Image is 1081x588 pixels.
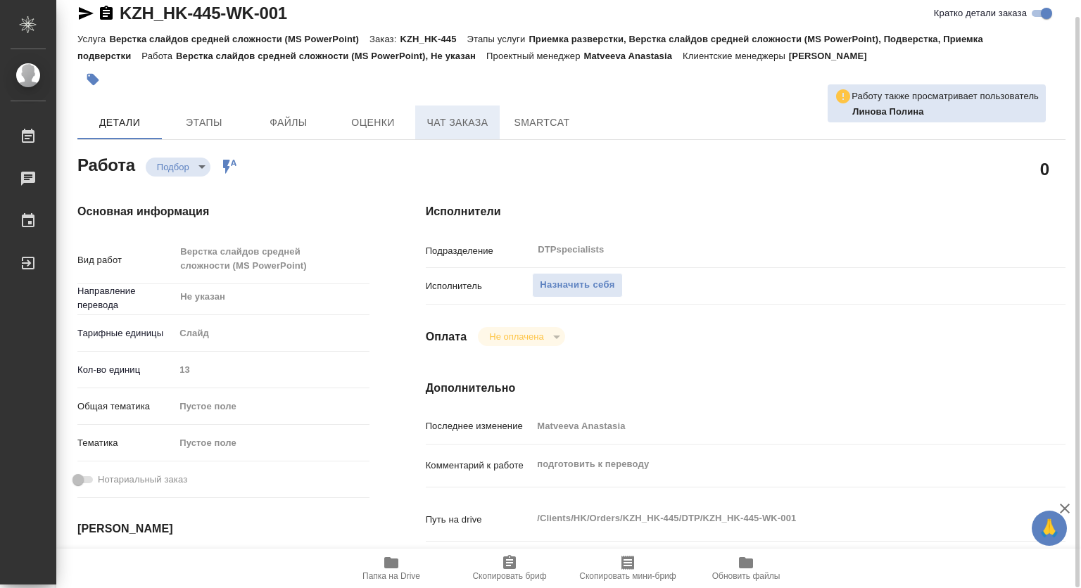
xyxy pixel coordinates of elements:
span: Этапы [170,114,238,132]
p: Тарифные единицы [77,326,175,340]
textarea: /Clients/HK/Orders/KZH_HK-445/DTP/KZH_HK-445-WK-001 [532,506,1012,530]
p: Комментарий к работе [426,459,533,473]
span: Назначить себя [540,277,614,293]
p: Путь на drive [426,513,533,527]
span: Кратко детали заказа [934,6,1027,20]
p: Последнее изменение [426,419,533,433]
span: Файлы [255,114,322,132]
input: Пустое поле [175,359,369,380]
h4: Оплата [426,328,467,345]
p: Направление перевода [77,284,175,312]
span: Папка на Drive [362,571,420,581]
p: Работу также просматривает пользователь [852,89,1039,103]
p: KZH_HK-445 [400,34,467,44]
button: Скопировать мини-бриф [569,549,687,588]
p: [PERSON_NAME] [789,51,878,61]
a: KZH_HK-445-WK-001 [120,4,287,23]
span: Скопировать бриф [472,571,546,581]
button: Скопировать бриф [450,549,569,588]
button: Скопировать ссылку [98,5,115,22]
p: Верстка слайдов средней сложности (MS PowerPoint) [109,34,369,44]
p: Тематика [77,436,175,450]
div: Подбор [478,327,564,346]
div: Пустое поле [175,431,369,455]
button: Не оплачена [485,331,548,343]
button: Добавить тэг [77,64,108,95]
div: Пустое поле [179,400,352,414]
h4: Дополнительно [426,380,1066,397]
span: 🙏 [1037,513,1061,543]
div: Пустое поле [175,395,369,418]
button: Папка на Drive [332,549,450,588]
p: Matveeva Anastasia [584,51,683,61]
span: SmartCat [508,114,576,132]
p: Проектный менеджер [486,51,583,61]
p: Линова Полина [852,105,1039,119]
h4: [PERSON_NAME] [77,520,369,537]
p: Исполнитель [426,279,533,293]
div: Слайд [175,321,369,345]
button: Обновить файлы [687,549,805,588]
input: Пустое поле [532,416,1012,436]
p: Общая тематика [77,400,175,414]
p: Кол-во единиц [77,363,175,377]
span: Нотариальный заказ [98,473,187,487]
button: Назначить себя [532,273,622,298]
span: Чат заказа [424,114,491,132]
p: Приемка разверстки, Верстка слайдов средней сложности (MS PowerPoint), Подверстка, Приемка подвер... [77,34,983,61]
p: Заказ: [369,34,400,44]
p: Этапы услуги [467,34,529,44]
span: Обновить файлы [712,571,780,581]
p: Верстка слайдов средней сложности (MS PowerPoint), Не указан [176,51,486,61]
div: Подбор [146,158,210,177]
button: Скопировать ссылку для ЯМессенджера [77,5,94,22]
button: 🙏 [1032,511,1067,546]
span: Оценки [339,114,407,132]
p: Услуга [77,34,109,44]
p: Работа [141,51,176,61]
p: Вид работ [77,253,175,267]
p: Подразделение [426,244,533,258]
h2: Работа [77,151,135,177]
h4: Основная информация [77,203,369,220]
p: Клиентские менеджеры [683,51,789,61]
h2: 0 [1040,157,1049,181]
span: Скопировать мини-бриф [579,571,676,581]
button: Подбор [153,161,194,173]
span: Детали [86,114,153,132]
div: Пустое поле [179,436,352,450]
h4: Исполнители [426,203,1066,220]
textarea: подготовить к переводу [532,452,1012,476]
